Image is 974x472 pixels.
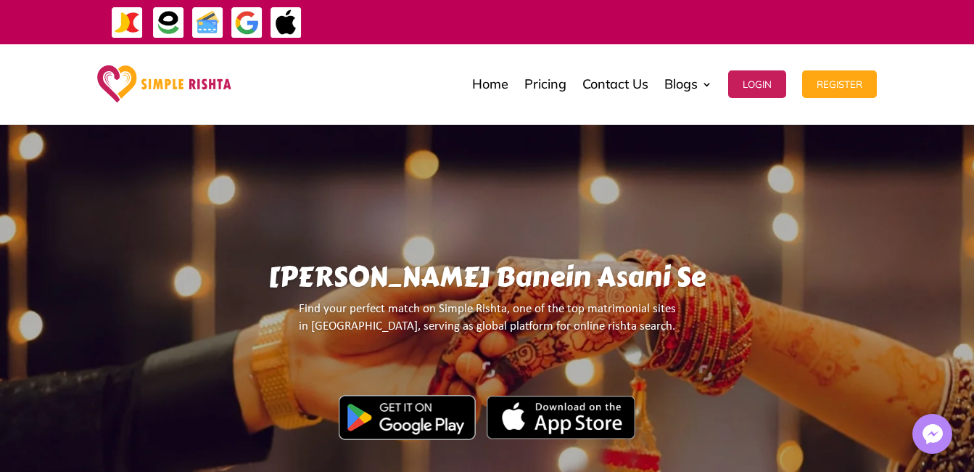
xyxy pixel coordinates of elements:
img: Credit Cards [191,7,224,39]
img: JazzCash-icon [111,7,144,39]
a: Blogs [664,48,712,121]
button: Login [728,70,786,98]
img: EasyPaisa-icon [152,7,185,39]
img: Messenger [918,420,947,449]
button: Register [802,70,877,98]
img: ApplePay-icon [270,7,302,39]
h1: [PERSON_NAME] Banein Asani Se [127,261,847,301]
a: Login [728,48,786,121]
p: Find your perfect match on Simple Rishta, one of the top matrimonial sites in [GEOGRAPHIC_DATA], ... [127,301,847,348]
a: Contact Us [582,48,648,121]
a: Pricing [524,48,566,121]
a: Home [472,48,508,121]
img: Google Play [339,395,476,440]
a: Register [802,48,877,121]
img: GooglePay-icon [231,7,263,39]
